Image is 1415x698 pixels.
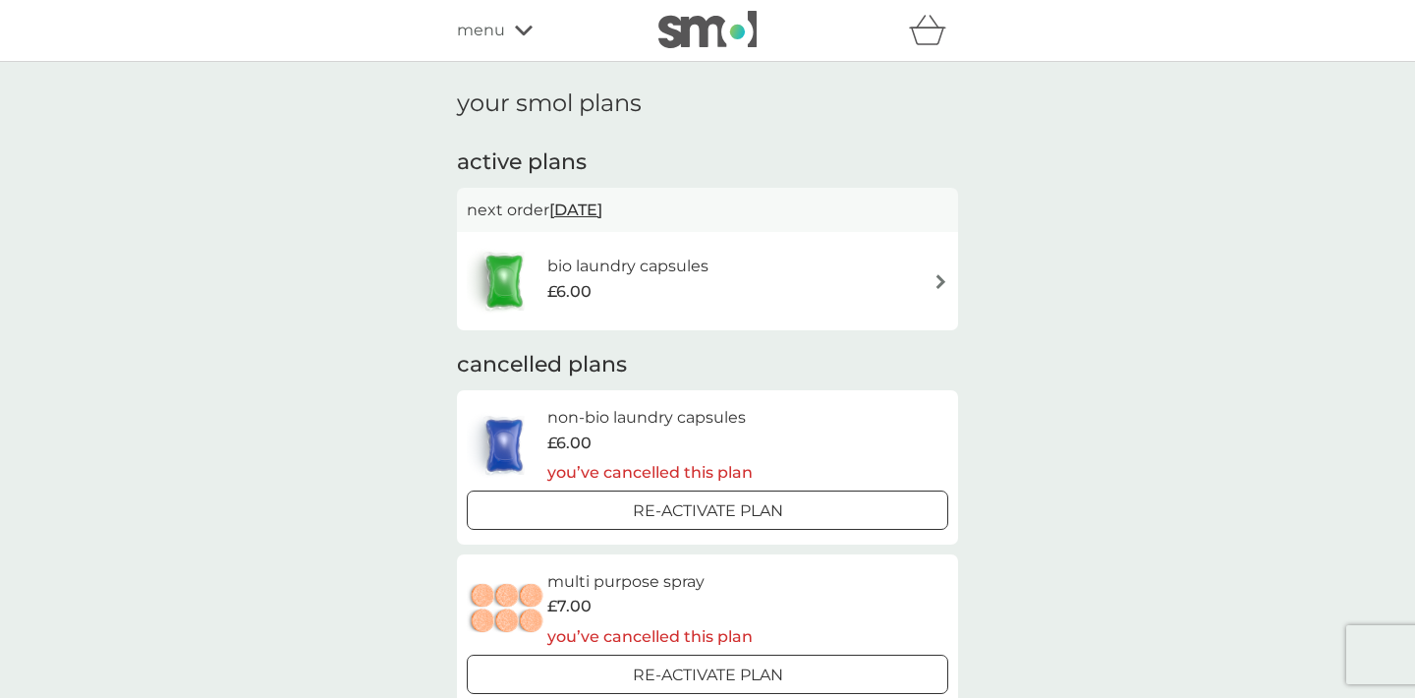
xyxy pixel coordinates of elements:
[549,191,602,229] span: [DATE]
[547,254,708,279] h6: bio laundry capsules
[658,11,757,48] img: smol
[934,274,948,289] img: arrow right
[909,11,958,50] div: basket
[467,411,541,480] img: non-bio laundry capsules
[547,279,592,305] span: £6.00
[467,198,948,223] p: next order
[633,498,783,524] p: Re-activate Plan
[467,491,948,530] button: Re-activate Plan
[467,655,948,694] button: Re-activate Plan
[633,663,783,688] p: Re-activate Plan
[457,18,505,43] span: menu
[467,247,541,316] img: bio laundry capsules
[467,575,547,644] img: multi purpose spray
[547,405,753,431] h6: non-bio laundry capsules
[547,624,753,650] p: you’ve cancelled this plan
[457,89,958,118] h1: your smol plans
[547,431,592,456] span: £6.00
[547,460,753,486] p: you’ve cancelled this plan
[547,594,592,619] span: £7.00
[457,350,958,380] h2: cancelled plans
[457,147,958,178] h2: active plans
[547,569,753,595] h6: multi purpose spray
